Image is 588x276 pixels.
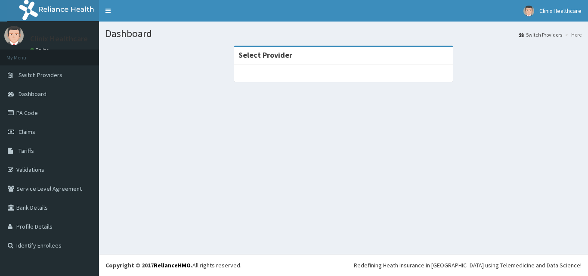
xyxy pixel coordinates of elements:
img: User Image [523,6,534,16]
a: RelianceHMO [154,261,191,269]
footer: All rights reserved. [99,254,588,276]
h1: Dashboard [105,28,582,39]
span: Switch Providers [19,71,62,79]
span: Dashboard [19,90,46,98]
a: Switch Providers [519,31,562,38]
div: Redefining Heath Insurance in [GEOGRAPHIC_DATA] using Telemedicine and Data Science! [354,261,582,270]
li: Here [563,31,582,38]
strong: Copyright © 2017 . [105,261,192,269]
a: Online [30,47,51,53]
p: Clinix Healthcare [30,35,88,43]
span: Tariffs [19,147,34,155]
strong: Select Provider [238,50,292,60]
span: Clinix Healthcare [539,7,582,15]
span: Claims [19,128,35,136]
img: User Image [4,26,24,45]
